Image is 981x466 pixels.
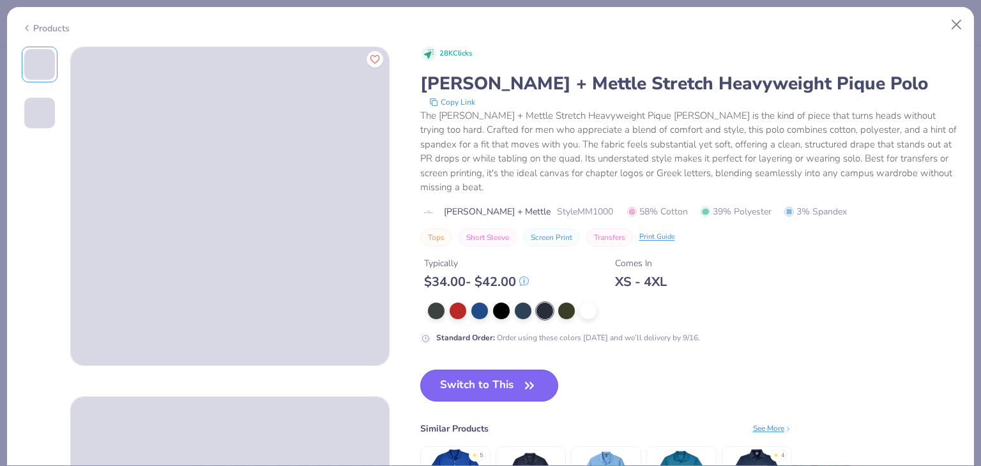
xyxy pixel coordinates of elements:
[425,96,479,109] button: copy to clipboard
[436,332,700,343] div: Order using these colors [DATE] and we’ll delivery by 9/16.
[420,370,559,402] button: Switch to This
[753,423,792,434] div: See More
[420,229,452,246] button: Tops
[420,422,489,435] div: Similar Products
[420,71,960,96] div: [PERSON_NAME] + Mettle Stretch Heavyweight Pique Polo
[424,257,529,270] div: Typically
[480,451,483,460] div: 5
[639,232,675,243] div: Print Guide
[420,207,437,217] img: brand logo
[627,205,688,218] span: 58% Cotton
[615,274,667,290] div: XS - 4XL
[22,22,70,35] div: Products
[424,274,529,290] div: $ 34.00 - $ 42.00
[784,205,847,218] span: 3% Spandex
[586,229,633,246] button: Transfers
[945,13,969,37] button: Close
[773,451,779,456] div: ★
[557,205,613,218] span: Style MM1000
[436,333,495,343] strong: Standard Order :
[781,451,784,460] div: 4
[701,205,772,218] span: 39% Polyester
[615,257,667,270] div: Comes In
[444,205,551,218] span: [PERSON_NAME] + Mettle
[420,109,960,195] div: The [PERSON_NAME] + Mettle Stretch Heavyweight Pique [PERSON_NAME] is the kind of piece that turn...
[523,229,580,246] button: Screen Print
[459,229,517,246] button: Short Sleeve
[367,51,383,68] button: Like
[439,49,472,59] span: 28K Clicks
[472,451,477,456] div: ★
